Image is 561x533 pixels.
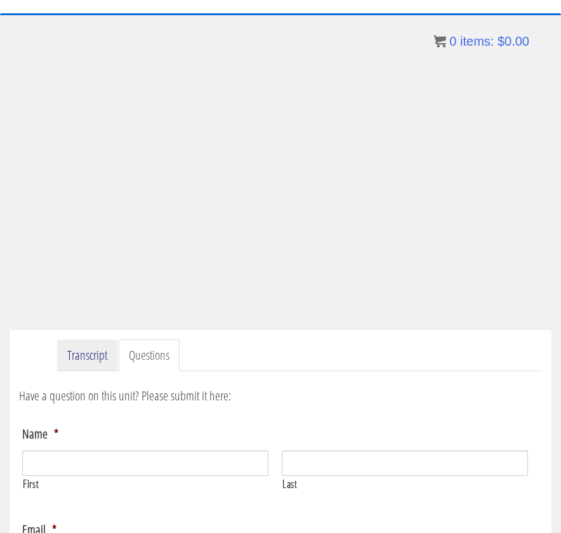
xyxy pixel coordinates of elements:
[449,34,456,48] span: 0
[57,339,117,372] a: Transcript
[498,34,505,48] span: $
[22,426,58,442] label: Name
[23,477,268,492] label: First
[282,477,528,492] label: Last
[498,34,529,48] bdi: 0.00
[433,35,446,48] img: icon11.png
[119,339,180,372] a: Questions
[460,34,494,48] span: items:
[433,34,529,48] a: 0 items: $0.00
[19,386,542,405] p: Have a question on this unit? Please submit it here:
